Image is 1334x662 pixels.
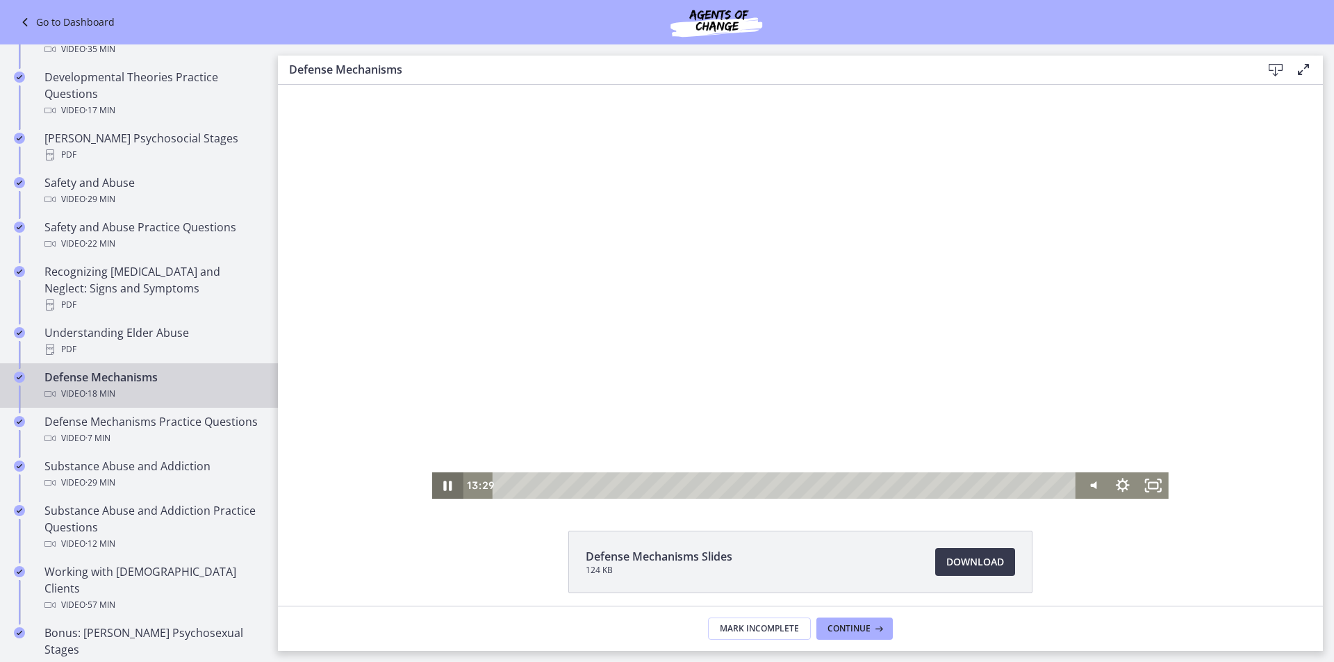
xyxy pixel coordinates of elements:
[14,327,25,338] i: Completed
[44,369,261,402] div: Defense Mechanisms
[14,372,25,383] i: Completed
[44,41,261,58] div: Video
[85,235,115,252] span: · 22 min
[14,177,25,188] i: Completed
[720,623,799,634] span: Mark Incomplete
[827,623,871,634] span: Continue
[816,618,893,640] button: Continue
[14,566,25,577] i: Completed
[44,324,261,358] div: Understanding Elder Abuse
[44,341,261,358] div: PDF
[44,69,261,119] div: Developmental Theories Practice Questions
[44,235,261,252] div: Video
[14,266,25,277] i: Completed
[44,297,261,313] div: PDF
[14,72,25,83] i: Completed
[14,416,25,427] i: Completed
[85,536,115,552] span: · 12 min
[85,386,115,402] span: · 18 min
[85,597,115,613] span: · 57 min
[44,147,261,163] div: PDF
[633,6,800,39] img: Agents of Change
[798,388,829,414] button: Mute
[14,627,25,638] i: Completed
[44,386,261,402] div: Video
[44,502,261,552] div: Substance Abuse and Addiction Practice Questions
[708,618,811,640] button: Mark Incomplete
[44,430,261,447] div: Video
[278,85,1323,499] iframe: Video Lesson
[14,133,25,144] i: Completed
[829,388,859,414] button: Show settings menu
[935,548,1015,576] a: Download
[44,174,261,208] div: Safety and Abuse
[44,102,261,119] div: Video
[586,565,732,576] span: 124 KB
[44,474,261,491] div: Video
[44,130,261,163] div: [PERSON_NAME] Psychosocial Stages
[14,505,25,516] i: Completed
[860,388,891,414] button: Fullscreen
[14,222,25,233] i: Completed
[946,554,1004,570] span: Download
[289,61,1240,78] h3: Defense Mechanisms
[17,14,115,31] a: Go to Dashboard
[85,191,115,208] span: · 29 min
[44,597,261,613] div: Video
[44,536,261,552] div: Video
[85,474,115,491] span: · 29 min
[85,430,110,447] span: · 7 min
[44,219,261,252] div: Safety and Abuse Practice Questions
[44,413,261,447] div: Defense Mechanisms Practice Questions
[44,563,261,613] div: Working with [DEMOGRAPHIC_DATA] Clients
[85,41,115,58] span: · 35 min
[44,458,261,491] div: Substance Abuse and Addiction
[85,102,115,119] span: · 17 min
[586,548,732,565] span: Defense Mechanisms Slides
[44,263,261,313] div: Recognizing [MEDICAL_DATA] and Neglect: Signs and Symptoms
[14,461,25,472] i: Completed
[44,191,261,208] div: Video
